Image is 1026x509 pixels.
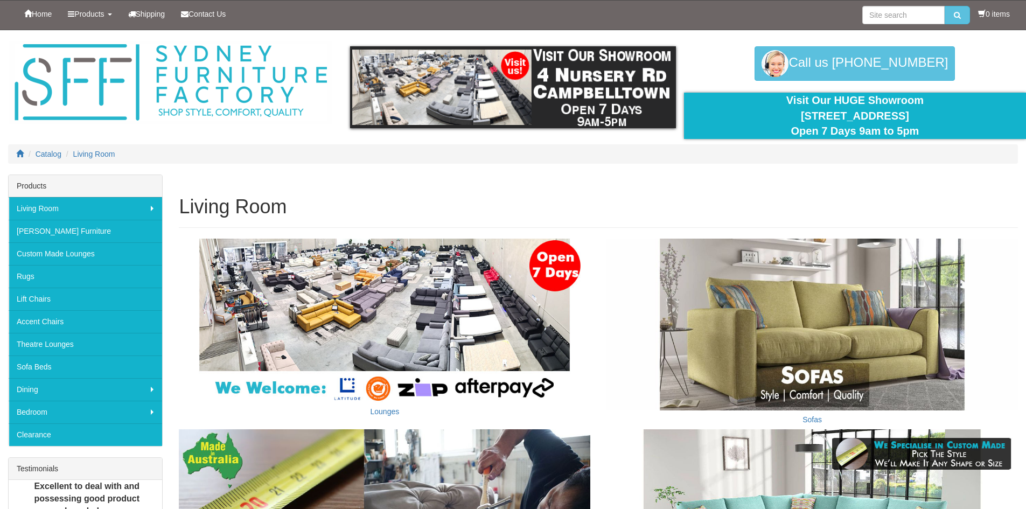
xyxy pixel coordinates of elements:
a: Clearance [9,423,162,446]
a: Contact Us [173,1,234,27]
span: Products [74,10,104,18]
a: Sofa Beds [9,355,162,378]
a: Lift Chairs [9,288,162,310]
img: showroom.gif [350,46,676,128]
a: Theatre Lounges [9,333,162,355]
a: Living Room [73,150,115,158]
a: Products [60,1,120,27]
a: Catalog [36,150,61,158]
img: Lounges [179,239,590,402]
div: Testimonials [9,458,162,480]
a: [PERSON_NAME] Furniture [9,220,162,242]
a: Sofas [802,415,822,424]
a: Rugs [9,265,162,288]
a: Lounges [371,407,400,416]
div: Visit Our HUGE Showroom [STREET_ADDRESS] Open 7 Days 9am to 5pm [692,93,1018,139]
input: Site search [862,6,945,24]
span: Contact Us [189,10,226,18]
span: Home [32,10,52,18]
a: Dining [9,378,162,401]
img: Sydney Furniture Factory [9,41,332,124]
li: 0 items [978,9,1010,19]
span: Shipping [136,10,165,18]
a: Accent Chairs [9,310,162,333]
a: Living Room [9,197,162,220]
a: Shipping [120,1,173,27]
h1: Living Room [179,196,1018,218]
a: Home [16,1,60,27]
img: Sofas [606,239,1018,410]
a: Bedroom [9,401,162,423]
a: Custom Made Lounges [9,242,162,265]
div: Products [9,175,162,197]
